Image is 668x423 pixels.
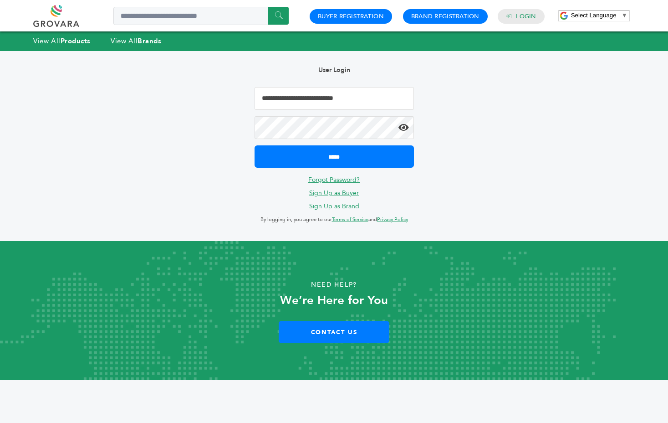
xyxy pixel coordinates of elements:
a: Login [516,12,536,21]
span: ▼ [622,12,627,19]
a: Terms of Service [332,216,368,223]
span: ​ [619,12,619,19]
input: Email Address [255,87,414,110]
strong: Brands [138,36,161,46]
input: Password [255,116,414,139]
a: Forgot Password? [308,175,360,184]
a: View AllProducts [33,36,91,46]
a: Privacy Policy [377,216,408,223]
strong: Products [61,36,91,46]
strong: We’re Here for You [280,292,388,309]
p: By logging in, you agree to our and [255,214,414,225]
a: Contact Us [279,321,389,343]
a: View AllBrands [111,36,162,46]
b: User Login [318,66,350,74]
p: Need Help? [33,278,634,292]
a: Buyer Registration [318,12,384,21]
a: Brand Registration [411,12,479,21]
input: Search a product or brand... [113,7,289,25]
a: Sign Up as Brand [309,202,359,211]
span: Select Language [571,12,617,19]
a: Select Language​ [571,12,627,19]
a: Sign Up as Buyer [309,189,359,197]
